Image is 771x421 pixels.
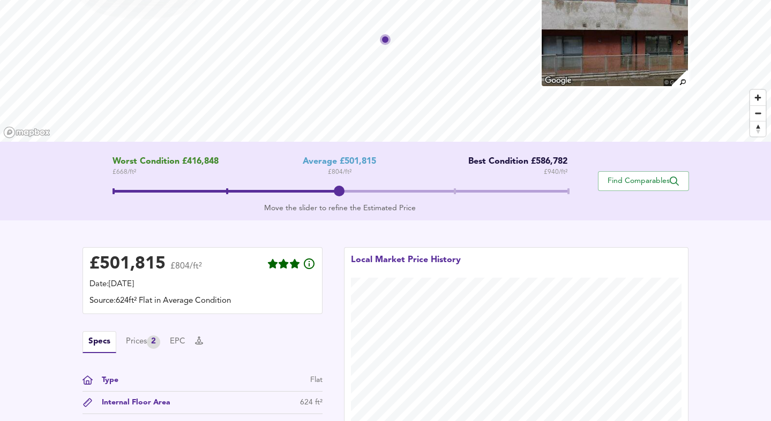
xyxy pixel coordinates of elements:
[750,90,766,105] button: Zoom in
[89,256,166,272] div: £ 501,815
[170,262,202,278] span: £804/ft²
[126,335,160,349] div: Prices
[113,203,567,213] div: Move the slider to refine the Estimated Price
[89,295,316,307] div: Source: 624ft² Flat in Average Condition
[351,254,461,278] div: Local Market Price History
[750,121,766,136] span: Reset bearing to north
[170,336,185,348] button: EPC
[544,167,567,178] span: £ 940 / ft²
[3,126,50,139] a: Mapbox homepage
[750,121,766,136] button: Reset bearing to north
[93,374,118,386] div: Type
[113,167,219,178] span: £ 668 / ft²
[83,331,116,353] button: Specs
[598,171,689,191] button: Find Comparables
[147,335,160,349] div: 2
[113,157,219,167] span: Worst Condition £416,848
[89,279,316,290] div: Date: [DATE]
[303,157,376,167] div: Average £501,815
[670,69,689,88] img: search
[460,157,567,167] div: Best Condition £586,782
[750,105,766,121] button: Zoom out
[310,374,323,386] div: Flat
[300,397,323,408] div: 624 ft²
[604,176,683,186] span: Find Comparables
[328,167,351,178] span: £ 804 / ft²
[93,397,170,408] div: Internal Floor Area
[126,335,160,349] button: Prices2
